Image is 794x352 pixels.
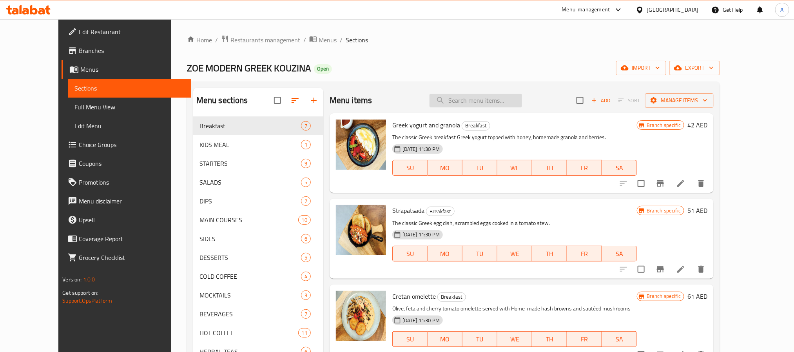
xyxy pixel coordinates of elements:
[431,248,459,259] span: MO
[68,98,191,116] a: Full Menu View
[572,92,588,109] span: Select section
[781,5,784,14] span: A
[669,61,720,75] button: export
[62,60,191,79] a: Menus
[497,331,532,347] button: WE
[497,160,532,176] button: WE
[340,35,343,45] li: /
[193,305,323,323] div: BEVERAGES7
[79,196,185,206] span: Menu disclaimer
[687,291,707,302] h6: 61 AED
[622,63,660,73] span: import
[199,253,301,262] span: DESSERTS
[535,248,564,259] span: TH
[500,334,529,345] span: WE
[79,234,185,243] span: Coverage Report
[570,334,599,345] span: FR
[62,288,98,298] span: Get support on:
[62,248,191,267] a: Grocery Checklist
[199,309,301,319] span: BEVERAGES
[676,265,685,274] a: Edit menu item
[301,140,311,149] div: items
[301,198,310,205] span: 7
[330,94,372,106] h2: Menu items
[590,96,611,105] span: Add
[570,162,599,174] span: FR
[651,260,670,279] button: Branch-specific-item
[193,192,323,210] div: DIPS7
[199,178,301,187] span: SALADS
[651,174,670,193] button: Branch-specific-item
[645,93,714,108] button: Manage items
[74,83,185,93] span: Sections
[301,179,310,186] span: 5
[392,160,428,176] button: SU
[79,46,185,55] span: Branches
[301,272,311,281] div: items
[199,234,301,243] div: SIDES
[74,102,185,112] span: Full Menu View
[392,132,637,142] p: The classic Greek breakfast Greek yogurt topped with honey, homemade granola and berries.
[193,229,323,248] div: SIDES6
[301,292,310,299] span: 3
[314,65,332,72] span: Open
[392,331,428,347] button: SU
[298,215,311,225] div: items
[301,141,310,149] span: 1
[74,121,185,131] span: Edit Menu
[616,61,666,75] button: import
[392,119,460,131] span: Greek yogurt and granola
[187,59,311,77] span: ZOE MODERN GREEK KOUZINA
[567,246,602,261] button: FR
[187,35,212,45] a: Home
[651,96,707,105] span: Manage items
[79,253,185,262] span: Grocery Checklist
[193,116,323,135] div: Breakfast7
[301,234,311,243] div: items
[301,309,311,319] div: items
[567,331,602,347] button: FR
[299,329,310,337] span: 11
[62,296,112,306] a: Support.OpsPlatform
[428,246,462,261] button: MO
[692,174,711,193] button: delete
[62,210,191,229] a: Upsell
[80,65,185,74] span: Menus
[199,196,301,206] span: DIPS
[193,173,323,192] div: SALADS5
[199,140,301,149] span: KIDS MEAL
[305,91,323,110] button: Add section
[62,22,191,41] a: Edit Restaurant
[346,35,368,45] span: Sections
[428,160,462,176] button: MO
[79,27,185,36] span: Edit Restaurant
[301,290,311,300] div: items
[462,121,490,131] div: Breakfast
[215,35,218,45] li: /
[301,235,310,243] span: 6
[298,328,311,337] div: items
[199,272,301,281] div: COLD COFFEE
[426,207,455,216] div: Breakfast
[647,5,699,14] div: [GEOGRAPHIC_DATA]
[301,122,310,130] span: 7
[602,246,637,261] button: SA
[68,116,191,135] a: Edit Menu
[605,162,634,174] span: SA
[193,248,323,267] div: DESSERTS5
[567,160,602,176] button: FR
[199,121,301,131] div: Breakfast
[199,215,298,225] span: MAIN COURSES
[187,35,720,45] nav: breadcrumb
[466,248,494,259] span: TU
[428,331,462,347] button: MO
[676,179,685,188] a: Edit menu item
[193,286,323,305] div: MOCKTAILS3
[466,162,494,174] span: TU
[62,41,191,60] a: Branches
[500,162,529,174] span: WE
[431,334,459,345] span: MO
[532,246,567,261] button: TH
